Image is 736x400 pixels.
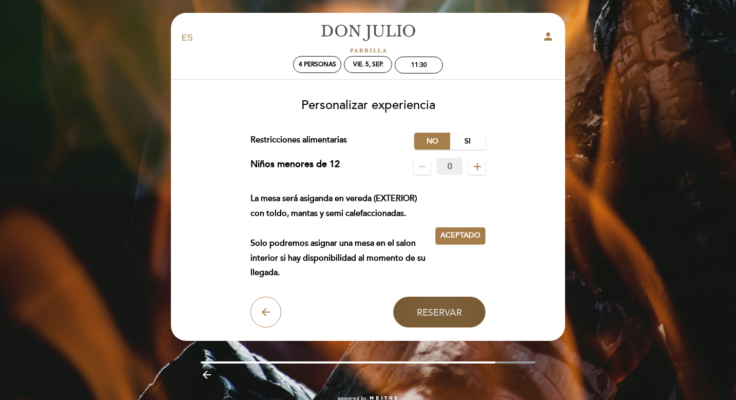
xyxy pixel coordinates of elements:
[542,30,554,46] button: person
[250,191,436,280] div: La mesa será asiganda en vereda (EXTERIOR) con toldo, mantas y semi calefaccionadas. Solo podremo...
[304,24,432,52] a: [PERSON_NAME]
[250,297,281,328] button: arrow_back
[393,297,486,328] button: Reservar
[301,98,435,113] span: Personalizar experiencia
[414,133,450,150] label: No
[250,158,340,175] div: Niños menores de 12
[435,227,486,245] button: Aceptado
[411,61,427,69] div: 11:30
[260,306,272,318] i: arrow_back
[440,230,480,241] span: Aceptado
[299,61,336,68] span: 4 personas
[450,133,486,150] label: Si
[201,369,213,381] i: arrow_backward
[353,61,383,68] div: vie. 5, sep.
[542,30,554,43] i: person
[416,160,429,173] i: remove
[250,133,415,150] div: Restricciones alimentarias
[471,160,483,173] i: add
[417,306,462,318] span: Reservar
